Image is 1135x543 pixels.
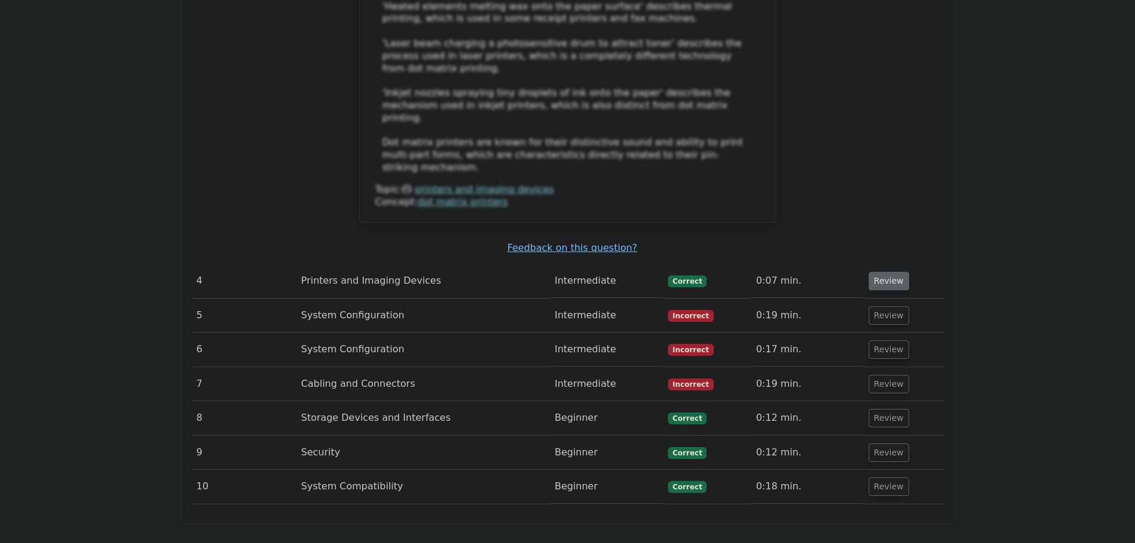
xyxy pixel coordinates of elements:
div: Concept: [375,196,760,209]
button: Review [869,477,909,496]
td: 4 [192,264,297,298]
td: 0:17 min. [751,333,864,367]
td: Cabling and Connectors [296,367,550,401]
td: 7 [192,367,297,401]
td: 0:19 min. [751,299,864,333]
td: 0:12 min. [751,436,864,470]
button: Review [869,409,909,427]
span: Incorrect [668,344,714,356]
button: Review [869,340,909,359]
div: Topic: [375,184,760,196]
button: Review [869,306,909,325]
span: Correct [668,447,707,459]
td: 5 [192,299,297,333]
span: Incorrect [668,310,714,322]
td: Intermediate [550,333,663,367]
span: Correct [668,412,707,424]
td: 0:19 min. [751,367,864,401]
td: 9 [192,436,297,470]
td: 0:12 min. [751,401,864,435]
td: Beginner [550,401,663,435]
span: Correct [668,481,707,493]
td: System Configuration [296,333,550,367]
td: 10 [192,470,297,504]
td: 0:18 min. [751,470,864,504]
td: Security [296,436,550,470]
td: Beginner [550,470,663,504]
td: Beginner [550,436,663,470]
span: Incorrect [668,378,714,390]
button: Review [869,443,909,462]
td: 8 [192,401,297,435]
td: System Configuration [296,299,550,333]
button: Review [869,375,909,393]
td: Intermediate [550,264,663,298]
a: printers and imaging devices [415,184,553,195]
td: Storage Devices and Interfaces [296,401,550,435]
td: Intermediate [550,299,663,333]
td: Intermediate [550,367,663,401]
td: 0:07 min. [751,264,864,298]
td: 6 [192,333,297,367]
td: Printers and Imaging Devices [296,264,550,298]
td: System Compatibility [296,470,550,504]
a: Feedback on this question? [507,242,637,253]
a: dot matrix printers [418,196,508,207]
span: Correct [668,275,707,287]
button: Review [869,272,909,290]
